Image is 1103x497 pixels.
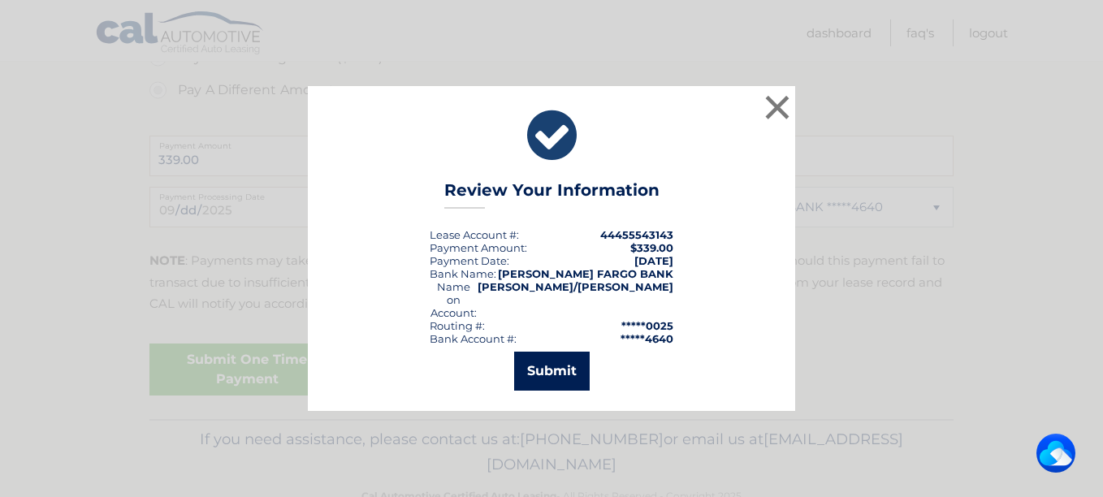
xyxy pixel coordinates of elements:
button: × [761,91,794,123]
div: Bank Name: [430,267,496,280]
button: Submit [514,352,590,391]
div: : [430,254,509,267]
strong: [PERSON_NAME]/[PERSON_NAME] [478,280,673,293]
div: Payment Amount: [430,241,527,254]
div: Lease Account #: [430,228,519,241]
strong: 44455543143 [600,228,673,241]
div: Bank Account #: [430,332,517,345]
span: [DATE] [634,254,673,267]
div: Routing #: [430,319,485,332]
span: $339.00 [630,241,673,254]
h3: Review Your Information [444,180,660,209]
span: Payment Date [430,254,507,267]
strong: [PERSON_NAME] FARGO BANK [498,267,673,280]
div: Name on Account: [430,280,478,319]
